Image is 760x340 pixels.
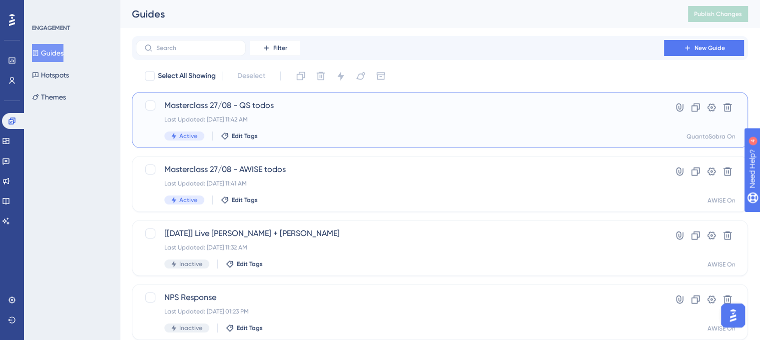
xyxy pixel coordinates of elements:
button: Filter [250,40,300,56]
div: AWISE On [708,260,736,268]
button: Edit Tags [226,260,263,268]
div: Last Updated: [DATE] 11:41 AM [164,179,636,187]
div: QuantoSobra On [687,132,736,140]
span: Inactive [179,260,202,268]
div: 4 [69,5,72,13]
div: AWISE On [708,324,736,332]
span: Edit Tags [237,260,263,268]
span: Select All Showing [158,70,216,82]
div: Guides [132,7,663,21]
span: Edit Tags [237,324,263,332]
span: Masterclass 27/08 - AWISE todos [164,163,636,175]
span: Edit Tags [232,196,258,204]
span: Filter [273,44,287,52]
span: Edit Tags [232,132,258,140]
div: Last Updated: [DATE] 01:23 PM [164,307,636,315]
span: Masterclass 27/08 - QS todos [164,99,636,111]
span: NPS Response [164,291,636,303]
button: Edit Tags [221,132,258,140]
div: ENGAGEMENT [32,24,70,32]
span: Inactive [179,324,202,332]
button: Themes [32,88,66,106]
span: New Guide [695,44,725,52]
span: Deselect [237,70,265,82]
span: [[DATE]] Live [PERSON_NAME] + [PERSON_NAME] [164,227,636,239]
div: Last Updated: [DATE] 11:42 AM [164,115,636,123]
button: Publish Changes [688,6,748,22]
button: Hotspots [32,66,69,84]
span: Publish Changes [694,10,742,18]
iframe: UserGuiding AI Assistant Launcher [718,300,748,330]
button: Deselect [228,67,274,85]
button: New Guide [664,40,744,56]
button: Edit Tags [221,196,258,204]
span: Need Help? [23,2,62,14]
input: Search [156,44,237,51]
div: Last Updated: [DATE] 11:32 AM [164,243,636,251]
button: Guides [32,44,63,62]
button: Edit Tags [226,324,263,332]
span: Active [179,196,197,204]
span: Active [179,132,197,140]
div: AWISE On [708,196,736,204]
